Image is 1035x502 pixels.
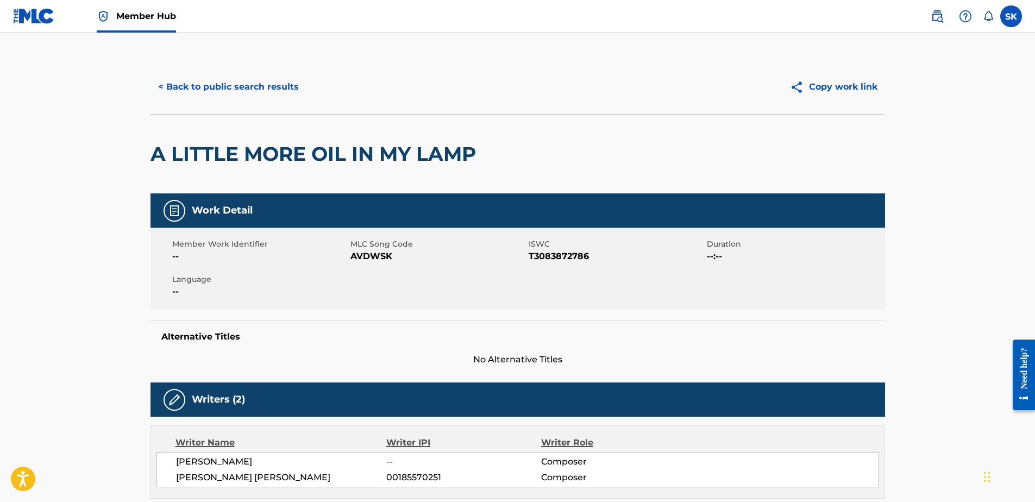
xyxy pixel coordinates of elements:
[192,393,245,406] h5: Writers (2)
[172,274,348,285] span: Language
[707,250,882,263] span: --:--
[541,471,682,484] span: Composer
[955,5,976,27] div: Help
[529,239,704,250] span: ISWC
[790,80,809,94] img: Copy work link
[981,450,1035,502] iframe: Chat Widget
[931,10,944,23] img: search
[983,11,994,22] div: Notifications
[172,285,348,298] span: --
[529,250,704,263] span: T3083872786
[386,455,541,468] span: --
[161,331,874,342] h5: Alternative Titles
[782,73,885,101] button: Copy work link
[192,204,253,217] h5: Work Detail
[150,353,885,366] span: No Alternative Titles
[926,5,948,27] a: Public Search
[150,73,306,101] button: < Back to public search results
[168,393,181,406] img: Writers
[541,436,682,449] div: Writer Role
[168,204,181,217] img: Work Detail
[350,239,526,250] span: MLC Song Code
[175,436,387,449] div: Writer Name
[350,250,526,263] span: AVDWSK
[13,8,55,24] img: MLC Logo
[172,239,348,250] span: Member Work Identifier
[386,436,541,449] div: Writer IPI
[172,250,348,263] span: --
[176,455,387,468] span: [PERSON_NAME]
[176,471,387,484] span: [PERSON_NAME] [PERSON_NAME]
[959,10,972,23] img: help
[386,471,541,484] span: 00185570251
[97,10,110,23] img: Top Rightsholder
[1000,5,1022,27] div: User Menu
[541,455,682,468] span: Composer
[984,461,990,493] div: Drag
[707,239,882,250] span: Duration
[116,10,176,22] span: Member Hub
[1005,331,1035,419] iframe: Resource Center
[150,142,481,166] h2: A LITTLE MORE OIL IN MY LAMP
